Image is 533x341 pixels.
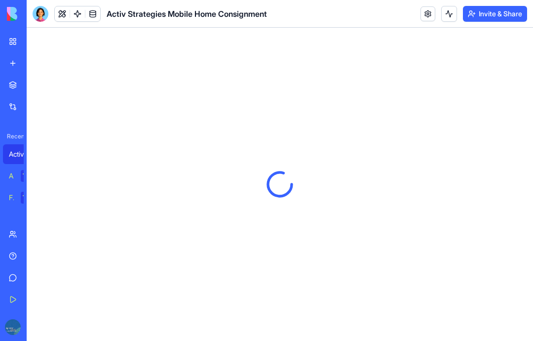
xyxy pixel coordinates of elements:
img: logo [7,7,68,21]
div: AI Logo Generator [9,171,14,181]
button: Invite & Share [463,6,527,22]
div: Feedback Form [9,193,14,203]
span: Recent [3,132,24,140]
a: AI Logo GeneratorTRY [3,166,42,186]
img: ACg8ocKGq9taOP8n2vO4Z1mkfxjckOdLKyAN5eB0cnGBYNzvfLoU2l3O=s96-c [5,319,21,335]
a: Feedback FormTRY [3,188,42,208]
a: Activ Strategies Mobile Home Consignment [3,144,42,164]
div: TRY [21,192,37,204]
div: TRY [21,170,37,182]
span: Activ Strategies Mobile Home Consignment [107,8,267,20]
div: Activ Strategies Mobile Home Consignment [9,149,37,159]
